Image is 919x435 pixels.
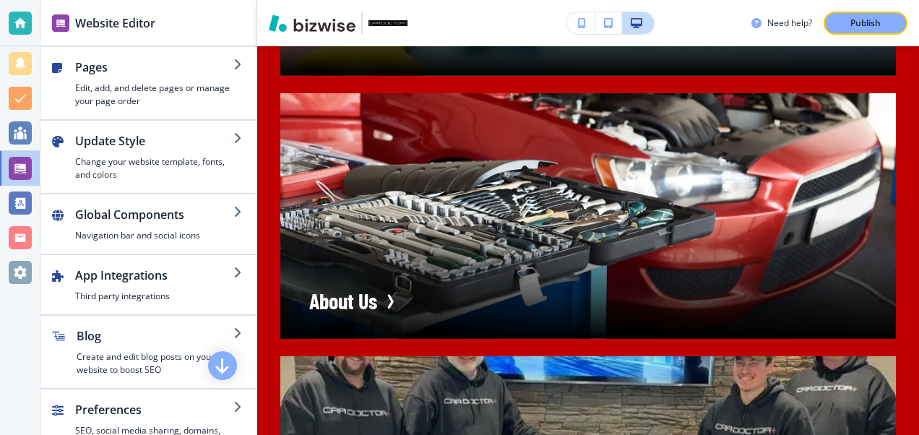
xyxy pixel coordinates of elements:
img: Your Logo [368,20,407,26]
img: Bizwise Logo [269,14,355,32]
button: Navigation item imageAbout Us [280,93,896,339]
h4: Create and edit blog posts on your website to boost SEO [77,350,233,376]
h2: Update Style [75,132,233,150]
h3: Need help? [767,17,812,30]
h2: App Integrations [75,267,233,284]
h4: Navigation bar and social icons [75,229,233,242]
button: BlogCreate and edit blog posts on your website to boost SEO [40,316,256,388]
button: Global ComponentsNavigation bar and social icons [40,194,256,254]
h4: Change your website template, fonts, and colors [75,155,233,181]
h4: Edit, add, and delete pages or manage your page order [75,82,233,108]
h2: Pages [75,59,233,76]
button: App IntegrationsThird party integrations [40,255,256,314]
button: PagesEdit, add, and delete pages or manage your page order [40,47,256,119]
p: Publish [850,17,881,30]
img: editor icon [52,14,69,32]
button: Update StyleChange your website template, fonts, and colors [40,121,256,193]
button: Publish [824,12,907,35]
h2: Website Editor [75,14,155,32]
h2: Preferences [75,401,233,418]
h2: Blog [77,327,233,345]
h4: Third party integrations [75,290,233,303]
h2: Global Components [75,206,233,223]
